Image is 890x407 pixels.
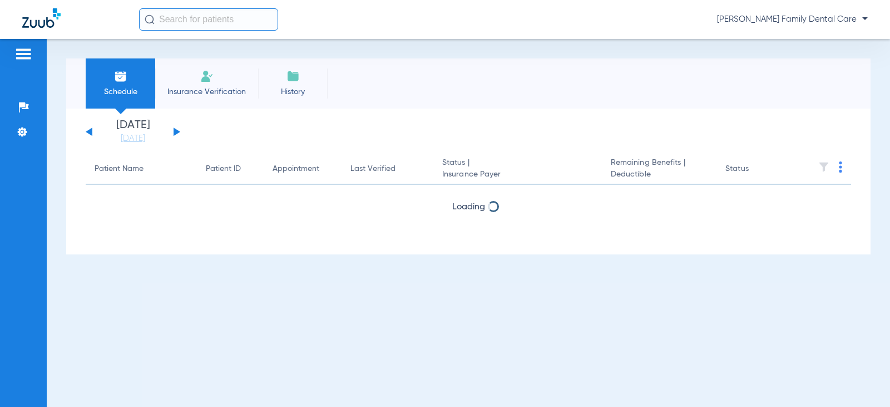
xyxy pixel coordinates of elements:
img: Manual Insurance Verification [200,70,214,83]
img: group-dot-blue.svg [839,161,842,173]
div: Patient Name [95,163,144,175]
span: Deductible [611,169,708,180]
span: Schedule [94,86,147,97]
li: [DATE] [100,120,166,144]
div: Patient ID [206,163,241,175]
th: Status | [433,154,602,185]
img: History [286,70,300,83]
img: Schedule [114,70,127,83]
div: Last Verified [350,163,395,175]
span: Insurance Payer [442,169,593,180]
span: Insurance Verification [164,86,250,97]
img: filter.svg [818,161,829,173]
img: Search Icon [145,14,155,24]
a: [DATE] [100,133,166,144]
img: Zuub Logo [22,8,61,28]
div: Appointment [273,163,333,175]
div: Last Verified [350,163,424,175]
span: [PERSON_NAME] Family Dental Care [717,14,868,25]
div: Patient Name [95,163,188,175]
th: Remaining Benefits | [602,154,716,185]
img: hamburger-icon [14,47,32,61]
th: Status [716,154,792,185]
input: Search for patients [139,8,278,31]
span: Loading [452,203,485,212]
span: History [266,86,319,97]
div: Appointment [273,163,319,175]
div: Patient ID [206,163,255,175]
